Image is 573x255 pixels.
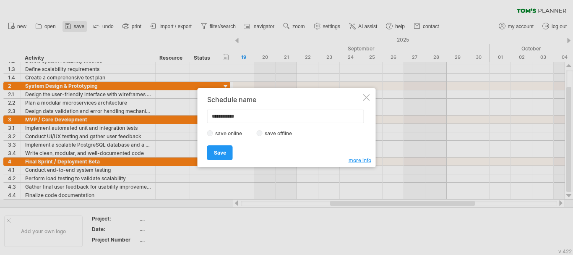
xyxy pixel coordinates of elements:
[207,96,362,103] div: Schedule name
[213,130,249,137] label: save online
[207,145,233,160] a: Save
[349,157,371,163] span: more info
[214,150,226,156] span: Save
[263,130,299,137] label: save offline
